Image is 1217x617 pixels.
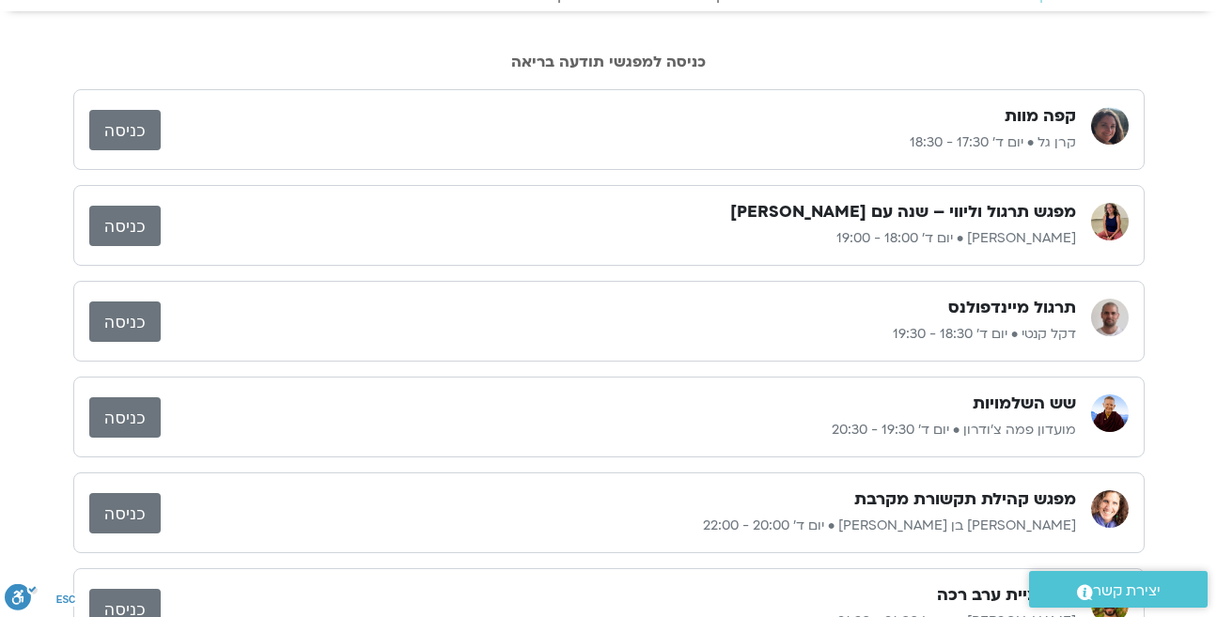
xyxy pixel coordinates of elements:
h3: מדיטציית ערב רכה [937,584,1076,607]
h2: כניסה למפגשי תודעה בריאה [73,54,1145,70]
p: [PERSON_NAME] • יום ד׳ 18:00 - 19:00 [161,227,1076,250]
p: קרן גל • יום ד׳ 17:30 - 18:30 [161,131,1076,154]
img: שאנייה כהן בן חיים [1091,490,1129,528]
img: דקל קנטי [1091,299,1129,336]
img: מועדון פמה צ'ודרון [1091,394,1129,432]
h3: שש השלמויות [973,393,1076,415]
a: כניסה [89,206,161,246]
a: יצירת קשר [1029,571,1208,608]
a: כניסה [89,493,161,533]
img: מליסה בר-אילן [1091,203,1129,240]
p: [PERSON_NAME] בן [PERSON_NAME] • יום ד׳ 20:00 - 22:00 [161,515,1076,537]
h3: תרגול מיינדפולנס [948,297,1076,319]
a: כניסה [89,110,161,150]
span: יצירת קשר [1093,578,1161,604]
p: דקל קנטי • יום ד׳ 18:30 - 19:30 [161,323,1076,346]
p: מועדון פמה צ'ודרון • יום ד׳ 19:30 - 20:30 [161,419,1076,441]
a: כניסה [89,301,161,342]
h3: מפגש תרגול וליווי – שנה עם [PERSON_NAME] [730,201,1076,224]
h3: קפה מוות [1005,105,1076,128]
h3: מפגש קהילת תקשורת מקרבת [854,488,1076,511]
img: קרן גל [1091,107,1129,145]
a: כניסה [89,397,161,438]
